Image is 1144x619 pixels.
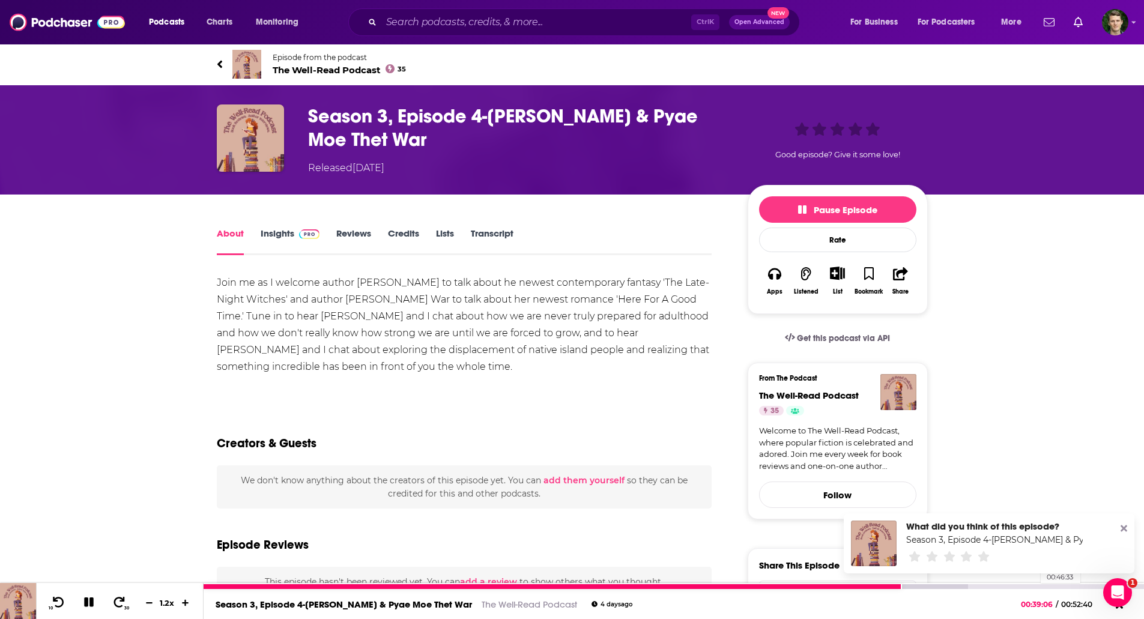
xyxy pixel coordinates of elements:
[10,11,125,34] img: Podchaser - Follow, Share and Rate Podcasts
[1102,9,1128,35] span: Logged in as drew.kilman
[592,601,632,608] div: 4 days ago
[822,259,853,303] div: Show More ButtonList
[308,161,384,175] div: Released [DATE]
[273,53,407,62] span: Episode from the podcast
[157,598,178,608] div: 1.2 x
[759,560,840,571] h3: Share This Episode
[256,14,298,31] span: Monitoring
[1102,9,1128,35] img: User Profile
[381,13,691,32] input: Search podcasts, credits, & more...
[217,436,316,451] h2: Creators & Guests
[207,14,232,31] span: Charts
[759,406,784,415] a: 35
[1041,571,1080,583] div: 00:46:33
[216,599,472,610] a: Season 3, Episode 4-[PERSON_NAME] & Pyae Moe Thet War
[767,7,789,19] span: New
[217,228,244,255] a: About
[1102,9,1128,35] button: Show profile menu
[217,274,712,375] div: Join me as I welcome author [PERSON_NAME] to talk about he newest contemporary fantasy 'The Late-...
[398,67,406,72] span: 35
[767,288,782,295] div: Apps
[1039,12,1059,32] a: Show notifications dropdown
[149,14,184,31] span: Podcasts
[388,228,419,255] a: Credits
[759,228,916,252] div: Rate
[482,599,577,610] a: The Well-Read Podcast
[1021,600,1056,609] span: 00:39:06
[261,228,320,255] a: InsightsPodchaser Pro
[204,584,1144,589] div: 00:46:33
[759,390,859,401] a: The Well-Read Podcast
[775,324,900,353] a: Get this podcast via API
[797,333,890,343] span: Get this podcast via API
[769,581,906,604] input: Email address or username...
[1058,600,1104,609] span: 00:52:40
[892,288,909,295] div: Share
[885,259,916,303] button: Share
[217,104,284,172] img: Season 3, Episode 4-Auralee Wallace & Pyae Moe Thet War
[460,575,517,588] button: add a review
[880,374,916,410] img: The Well-Read Podcast
[910,13,993,32] button: open menu
[1056,600,1058,609] span: /
[241,475,688,499] span: We don't know anything about the creators of this episode yet . You can so they can be credited f...
[273,64,407,76] span: The Well-Read Podcast
[49,606,53,611] span: 10
[759,196,916,223] button: Pause Episode
[906,521,1083,532] div: What did you think of this episode?
[247,13,314,32] button: open menu
[918,14,975,31] span: For Podcasters
[759,374,907,382] h3: From The Podcast
[734,19,784,25] span: Open Advanced
[842,13,913,32] button: open menu
[124,606,129,611] span: 30
[1128,578,1137,588] span: 1
[471,228,513,255] a: Transcript
[265,576,663,587] span: This episode hasn't been reviewed yet. You can to show others what you thought.
[759,581,916,605] div: Search followers
[833,288,843,295] div: List
[798,204,877,216] span: Pause Episode
[853,259,885,303] button: Bookmark
[141,13,200,32] button: open menu
[232,50,261,79] img: The Well-Read Podcast
[993,13,1037,32] button: open menu
[308,104,728,151] h1: Season 3, Episode 4-Auralee Wallace & Pyae Moe Thet War
[46,596,69,611] button: 10
[217,50,572,79] a: The Well-Read PodcastEpisode from the podcastThe Well-Read Podcast35
[1069,12,1088,32] a: Show notifications dropdown
[855,288,883,295] div: Bookmark
[360,8,811,36] div: Search podcasts, credits, & more...
[825,267,850,280] button: Show More Button
[794,288,819,295] div: Listened
[850,14,898,31] span: For Business
[199,13,240,32] a: Charts
[109,596,132,611] button: 30
[217,537,309,552] h3: Episode Reviews
[299,229,320,239] img: Podchaser Pro
[1103,578,1132,607] iframe: Intercom live chat
[790,259,822,303] button: Listened
[691,14,719,30] span: Ctrl K
[851,521,897,566] img: Season 3, Episode 4-Auralee Wallace & Pyae Moe Thet War
[336,228,371,255] a: Reviews
[759,482,916,508] button: Follow
[759,425,916,472] a: Welcome to The Well-Read Podcast, where popular fiction is celebrated and adored. Join me every w...
[436,228,454,255] a: Lists
[759,259,790,303] button: Apps
[770,405,779,417] span: 35
[729,15,790,29] button: Open AdvancedNew
[1001,14,1021,31] span: More
[543,476,625,485] button: add them yourself
[775,150,900,159] span: Good episode? Give it some love!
